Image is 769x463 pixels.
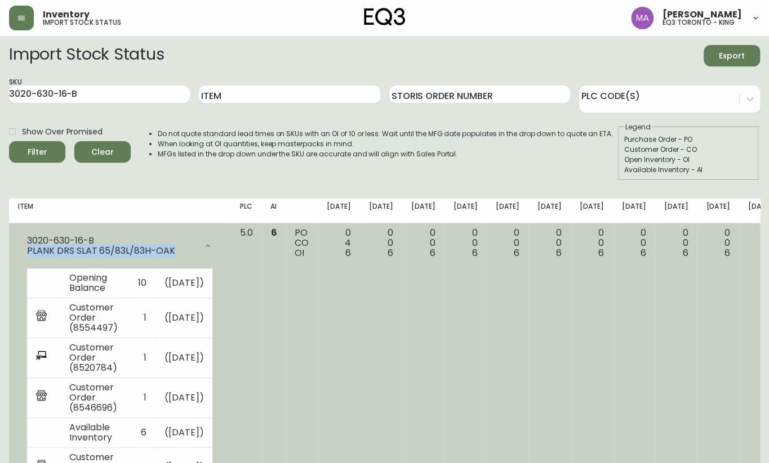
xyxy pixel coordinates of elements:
[158,149,613,159] li: MFGs listed in the drop down under the SKU are accurate and will align with Sales Portal.
[598,246,604,259] span: 6
[682,246,688,259] span: 6
[624,145,753,155] div: Customer Order - CO
[571,199,613,223] th: [DATE]
[9,199,230,223] th: Item
[537,228,562,258] div: 0 0
[28,145,47,159] div: Filter
[127,377,155,417] td: 1
[655,199,697,223] th: [DATE]
[472,246,477,259] span: 6
[18,228,221,264] div: 3020-630-16-BPLANK DRS SLAT 65/83L/83H-OAK
[155,417,213,447] td: ( [DATE] )
[624,122,652,132] legend: Legend
[295,228,309,258] div: PO CO
[704,45,760,66] button: Export
[613,199,655,223] th: [DATE]
[155,377,213,417] td: ( [DATE] )
[36,310,47,323] img: retail_report.svg
[43,10,90,19] span: Inventory
[155,338,213,377] td: ( [DATE] )
[261,199,286,223] th: AI
[345,246,351,259] span: 6
[724,246,730,259] span: 6
[663,10,742,19] span: [PERSON_NAME]
[624,155,753,165] div: Open Inventory - OI
[388,246,393,259] span: 6
[327,228,351,258] div: 0 4
[127,298,155,338] td: 1
[127,338,155,377] td: 1
[158,129,613,139] li: Do not quote standard lead times on SKUs with an OI of 10 or less. Wait until the MFG date popula...
[580,228,604,258] div: 0 0
[127,417,155,447] td: 6
[640,246,646,259] span: 6
[60,268,127,298] td: Opening Balance
[411,228,435,258] div: 0 0
[663,19,735,26] h5: eq3 toronto - king
[360,199,402,223] th: [DATE]
[9,141,65,163] button: Filter
[270,226,277,239] span: 6
[664,228,688,258] div: 0 0
[36,390,47,403] img: retail_report.svg
[158,139,613,149] li: When looking at OI quantities, keep masterpacks in mind.
[27,246,197,256] div: PLANK DRS SLAT 65/83L/83H-OAK
[514,246,519,259] span: 6
[369,228,393,258] div: 0 0
[713,49,751,63] span: Export
[155,298,213,338] td: ( [DATE] )
[27,236,197,246] div: 3020-630-16-B
[9,45,164,66] h2: Import Stock Status
[22,126,103,138] span: Show Over Promised
[364,8,406,26] img: logo
[60,298,127,338] td: Customer Order (8554497)
[295,246,304,259] span: OI
[318,199,360,223] th: [DATE]
[60,338,127,377] td: Customer Order (8520784)
[36,350,47,363] img: ecommerce_report.svg
[495,228,519,258] div: 0 0
[624,134,753,145] div: Purchase Order - PO
[230,199,261,223] th: PLC
[155,268,213,298] td: ( [DATE] )
[74,141,131,163] button: Clear
[706,228,730,258] div: 0 0
[402,199,444,223] th: [DATE]
[60,417,127,447] td: Available Inventory
[697,199,739,223] th: [DATE]
[556,246,562,259] span: 6
[631,7,654,29] img: 4f0989f25cbf85e7eb2537583095d61e
[43,19,121,26] h5: import stock status
[486,199,528,223] th: [DATE]
[127,268,155,298] td: 10
[528,199,571,223] th: [DATE]
[444,199,487,223] th: [DATE]
[60,377,127,417] td: Customer Order (8546696)
[83,145,122,159] span: Clear
[624,165,753,175] div: Available Inventory - AI
[430,246,435,259] span: 6
[622,228,646,258] div: 0 0
[454,228,478,258] div: 0 0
